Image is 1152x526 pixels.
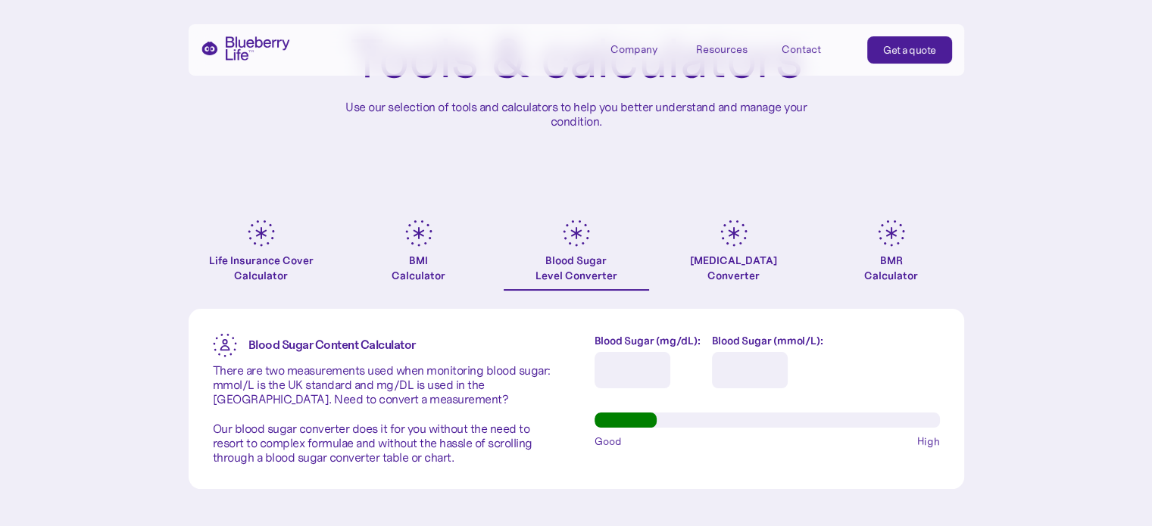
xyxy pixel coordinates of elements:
a: Life Insurance Cover Calculator [189,219,334,291]
div: Get a quote [883,42,936,58]
a: Get a quote [867,36,952,64]
div: Company [610,36,679,61]
h1: Tools & calculators [350,30,802,88]
a: BMRCalculator [819,219,964,291]
label: Blood Sugar (mmol/L): [712,333,823,348]
div: BMI Calculator [392,253,445,283]
a: BMICalculator [346,219,492,291]
div: Resources [696,36,764,61]
div: BMR Calculator [864,253,918,283]
div: Resources [696,43,748,56]
div: Life Insurance Cover Calculator [189,253,334,283]
label: Blood Sugar (mg/dL): [595,333,701,348]
strong: Blood Sugar Content Calculator [248,337,416,352]
div: Company [610,43,657,56]
a: Blood SugarLevel Converter [504,219,649,291]
p: Use our selection of tools and calculators to help you better understand and manage your condition. [334,100,819,129]
div: Contact [782,43,821,56]
div: Blood Sugar Level Converter [535,253,617,283]
a: home [201,36,290,61]
p: There are two measurements used when monitoring blood sugar: mmol/L is the UK standard and mg/DL ... [213,363,558,465]
span: Good [595,434,622,449]
span: High [917,434,940,449]
div: [MEDICAL_DATA] Converter [690,253,777,283]
a: [MEDICAL_DATA]Converter [661,219,807,291]
a: Contact [782,36,850,61]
